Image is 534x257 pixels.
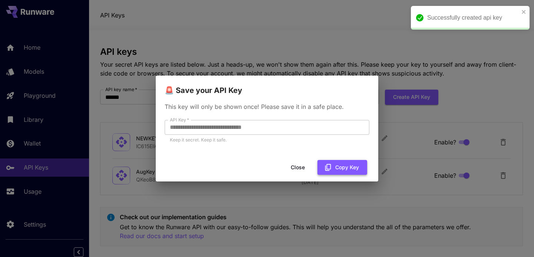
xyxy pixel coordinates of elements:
[170,117,189,123] label: API Key
[170,136,364,144] p: Keep it secret. Keep it safe.
[165,102,369,111] p: This key will only be shown once! Please save it in a safe place.
[521,9,527,15] button: close
[427,13,519,22] div: Successfully created api key
[317,160,367,175] button: Copy Key
[281,160,314,175] button: Close
[156,76,378,96] h2: 🚨 Save your API Key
